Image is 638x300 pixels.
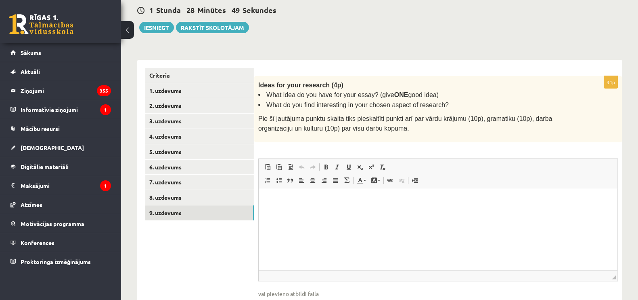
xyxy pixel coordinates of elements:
[273,175,284,186] a: Insert/Remove Bulleted List
[10,81,111,100] a: Ziņojumi355
[307,162,318,172] a: Redo (Ctrl+Y)
[354,162,366,172] a: Subscript
[284,162,296,172] a: Paste from Word
[10,252,111,271] a: Proktoringa izmēģinājums
[10,233,111,252] a: Konferences
[145,129,254,144] a: 4. uzdevums
[186,5,195,15] span: 28
[307,175,318,186] a: Center
[21,68,40,75] span: Aktuāli
[343,162,354,172] a: Underline (Ctrl+U)
[197,5,226,15] span: Minūtes
[258,82,343,89] span: Ideas for your research (4p)
[10,100,111,119] a: Informatīvie ziņojumi1
[100,104,111,115] i: 1
[145,205,254,220] a: 9. uzdevums
[258,289,618,298] span: vai pievieno atbildi failā
[258,115,552,132] span: Pie šī jautājuma punktu skaita tiks pieskaitīti punkti arī par vārdu krājumu (10p), gramatiku (10...
[145,68,254,83] a: Criteria
[604,76,618,89] p: 34p
[21,239,54,246] span: Konferences
[10,176,111,195] a: Maksājumi1
[145,175,254,190] a: 7. uzdevums
[139,22,174,33] button: Iesniegt
[21,258,91,265] span: Proktoringa izmēģinājums
[145,83,254,98] a: 1. uzdevums
[149,5,153,15] span: 1
[273,162,284,172] a: Paste as plain text (Ctrl+Shift+V)
[176,22,249,33] a: Rakstīt skolotājam
[21,176,111,195] legend: Maksājumi
[10,195,111,214] a: Atzīmes
[332,162,343,172] a: Italic (Ctrl+I)
[262,162,273,172] a: Paste (Ctrl+V)
[145,114,254,129] a: 3. uzdevums
[368,175,383,186] a: Background Color
[259,189,617,270] iframe: Editor, wiswyg-editor-user-answer-47433804082620
[266,91,439,98] span: What idea do you have for your essay? (give good idea)
[266,101,449,108] span: What do you find interesting in your chosen aspect of research?
[10,157,111,176] a: Digitālie materiāli
[21,144,84,151] span: [DEMOGRAPHIC_DATA]
[10,62,111,81] a: Aktuāli
[243,5,276,15] span: Sekundes
[409,175,420,186] a: Insert Page Break for Printing
[145,160,254,175] a: 6. uzdevums
[296,175,307,186] a: Align Left
[21,201,42,208] span: Atzīmes
[318,175,330,186] a: Align Right
[296,162,307,172] a: Undo (Ctrl+Z)
[320,162,332,172] a: Bold (Ctrl+B)
[612,275,616,279] span: Resize
[21,220,84,227] span: Motivācijas programma
[21,49,41,56] span: Sākums
[394,91,408,98] b: ONE
[21,163,69,170] span: Digitālie materiāli
[145,190,254,205] a: 8. uzdevums
[21,125,60,132] span: Mācību resursi
[97,85,111,96] i: 355
[10,119,111,138] a: Mācību resursi
[145,144,254,159] a: 5. uzdevums
[10,214,111,233] a: Motivācijas programma
[156,5,181,15] span: Stunda
[100,180,111,191] i: 1
[385,175,396,186] a: Link (Ctrl+K)
[354,175,368,186] a: Text Color
[396,175,407,186] a: Unlink
[10,43,111,62] a: Sākums
[10,138,111,157] a: [DEMOGRAPHIC_DATA]
[232,5,240,15] span: 49
[366,162,377,172] a: Superscript
[330,175,341,186] a: Justify
[9,14,73,34] a: Rīgas 1. Tālmācības vidusskola
[145,98,254,113] a: 2. uzdevums
[262,175,273,186] a: Insert/Remove Numbered List
[284,175,296,186] a: Block Quote
[21,100,111,119] legend: Informatīvie ziņojumi
[21,81,111,100] legend: Ziņojumi
[377,162,388,172] a: Remove Format
[341,175,352,186] a: Math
